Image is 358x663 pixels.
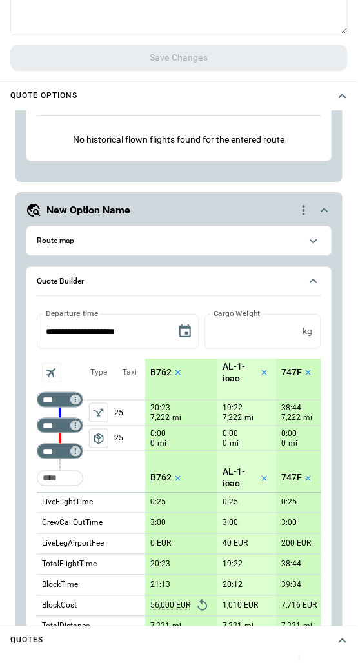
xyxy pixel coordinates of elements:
p: CrewCallOutTime [42,518,103,529]
div: Too short [37,392,83,408]
span: package_2 [92,432,105,445]
div: quote-option-actions [296,203,312,218]
p: mi [230,438,239,449]
p: 7,221 [150,622,170,631]
p: 3:00 [223,519,238,528]
p: 25 [114,426,145,451]
p: 25 [114,401,145,426]
p: mi [157,438,166,449]
p: B762 [150,473,172,484]
p: BlockTime [42,580,78,591]
p: 0:25 [223,498,238,508]
h5: New Option Name [46,203,130,217]
p: 7,221 [223,622,242,631]
label: Cargo Weight [214,308,261,319]
p: 0:00 [150,429,166,439]
p: mi [244,621,254,632]
p: 7,716 EUR [281,601,317,611]
p: BlockCost [42,600,77,611]
p: 200 EUR [281,539,311,549]
p: LiveFlightTime [42,497,93,508]
span: Aircraft selection [42,363,61,382]
p: 7,221 [281,622,301,631]
p: mi [172,412,181,423]
span: Type of sector [89,403,108,422]
p: Type [90,367,107,378]
p: AL-1- icao [223,361,258,383]
p: 20:12 [223,580,243,590]
p: 747F [281,367,302,378]
p: 0:00 [281,429,297,439]
p: 38:44 [281,403,301,413]
p: TotalDistance [42,621,90,632]
p: 21:13 [150,580,170,590]
h6: Route map [37,237,74,245]
p: 3:00 [150,519,166,528]
p: 0 [281,438,286,449]
button: left aligned [89,429,108,448]
p: 0 EUR [150,539,171,549]
button: Quote Builder [37,267,321,297]
p: 7,222 [223,412,242,423]
button: Choose date, selected date is Sep 26, 2025 [172,319,198,344]
p: kg [303,326,312,337]
p: No historical flown flights found for the entered route [37,124,321,155]
p: mi [303,621,312,632]
button: Reset [193,596,212,615]
p: 0:00 [223,429,238,439]
button: left aligned [89,403,108,422]
label: Departure time [46,308,99,319]
p: 0 [223,438,227,449]
p: 0:25 [150,498,166,508]
p: 20:23 [150,560,170,569]
span: Type of sector [89,429,108,448]
p: 7,222 [150,412,170,423]
p: 1,010 EUR [223,601,258,611]
p: TotalFlightTime [42,559,97,570]
button: New Option Namequote-option-actions [26,203,332,218]
p: 56,000 EUR [150,601,190,611]
h4: Quotes [10,638,43,644]
p: mi [288,438,297,449]
p: 0:25 [281,498,297,508]
p: 40 EUR [223,539,248,549]
p: 747F [281,473,302,484]
h6: Quote Builder [37,277,84,286]
p: 0 [150,438,155,449]
button: Route map [37,226,321,255]
p: AL-1- icao [223,467,258,489]
div: Historically Flown [37,124,321,155]
div: Too short [37,418,83,433]
p: Taxi [123,367,137,378]
p: LiveLegAirportFee [42,539,104,549]
p: 20:23 [150,403,170,413]
h4: Quote Options [10,93,77,99]
div: Too short [37,444,83,459]
p: mi [244,412,254,423]
p: 38:44 [281,560,301,569]
p: 19:22 [223,403,243,413]
p: mi [303,412,312,423]
p: B762 [150,367,172,378]
p: mi [172,621,181,632]
p: 3:00 [281,519,297,528]
p: 39:34 [281,580,301,590]
p: 7,222 [281,412,301,423]
div: Too short [37,471,83,486]
p: 19:22 [223,560,243,569]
